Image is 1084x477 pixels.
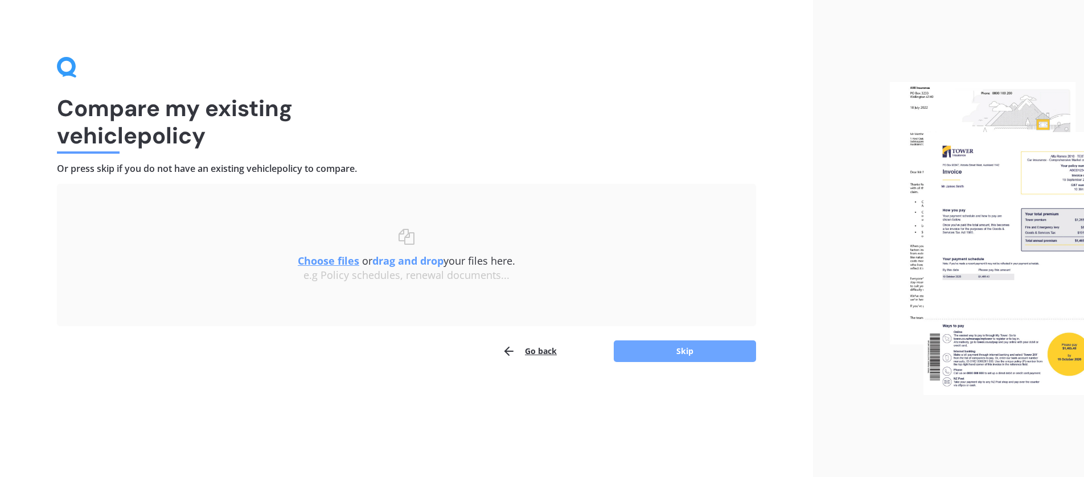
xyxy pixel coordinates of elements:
[372,254,444,268] b: drag and drop
[57,163,756,175] h4: Or press skip if you do not have an existing vehicle policy to compare.
[57,94,756,149] h1: Compare my existing vehicle policy
[298,254,359,268] u: Choose files
[502,340,557,363] button: Go back
[298,254,515,268] span: or your files here.
[614,340,756,362] button: Skip
[890,82,1084,395] img: files.webp
[80,269,733,282] div: e.g Policy schedules, renewal documents...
